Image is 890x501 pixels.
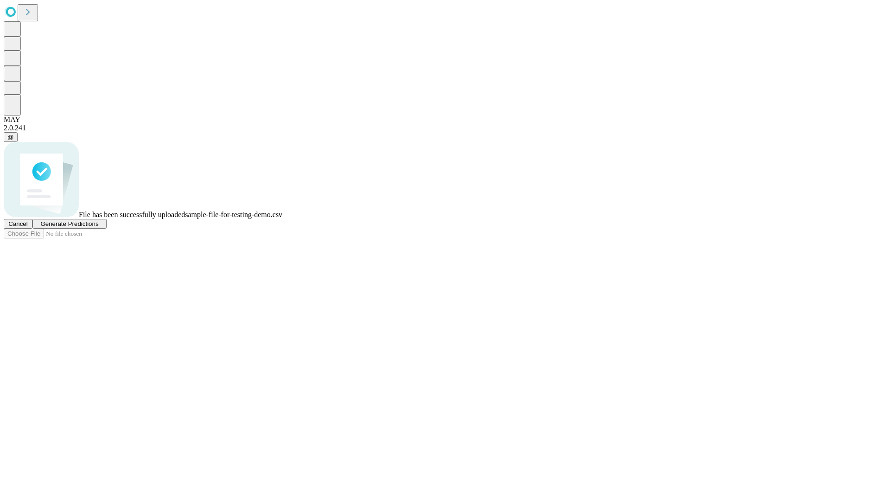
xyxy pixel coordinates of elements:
span: File has been successfully uploaded [79,211,185,218]
button: @ [4,132,18,142]
button: Generate Predictions [32,219,107,229]
span: Generate Predictions [40,220,98,227]
span: @ [7,134,14,141]
div: MAY [4,116,886,124]
div: 2.0.241 [4,124,886,132]
span: sample-file-for-testing-demo.csv [185,211,282,218]
button: Cancel [4,219,32,229]
span: Cancel [8,220,28,227]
